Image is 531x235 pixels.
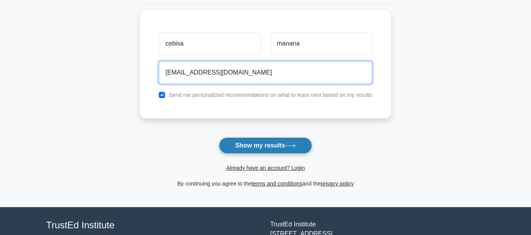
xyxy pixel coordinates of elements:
[252,180,302,187] a: terms and conditions
[169,92,372,98] label: Send me personalized recommendations on what to learn next based on my results
[219,137,312,154] button: Show my results
[226,165,305,171] a: Already have an account? Login
[135,179,396,188] div: By continuing you agree to the and the
[159,61,372,84] input: Email
[321,180,354,187] a: privacy policy
[159,32,261,55] input: First name
[46,220,261,231] h4: TrustEd Institute
[270,32,372,55] input: Last name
